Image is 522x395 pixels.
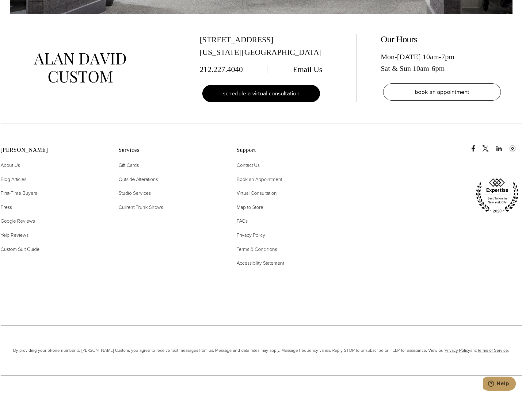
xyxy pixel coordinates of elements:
[119,204,163,211] span: Current Trunk Shows
[237,161,339,267] nav: Support Footer Nav
[496,139,508,151] a: linkedin
[200,34,322,59] div: [STREET_ADDRESS] [US_STATE][GEOGRAPHIC_DATA]
[237,232,265,239] span: Privacy Policy
[119,190,151,197] span: Studio Services
[381,51,503,75] div: Mon-[DATE] 10am-7pm Sat & Sun 10am-6pm
[237,259,284,267] a: Accessibility Statement
[237,147,339,154] h2: Support
[237,189,277,197] a: Virtual Consultation
[237,162,260,169] span: Contact Us
[119,147,221,154] h2: Services
[119,161,139,169] a: Gift Cards
[237,190,277,197] span: Virtual Consultation
[473,176,522,215] img: expertise, best tailors in new york city 2020
[477,347,508,354] a: Terms of Service
[293,65,322,74] a: Email Us
[1,190,37,197] span: First-Time Buyers
[1,203,12,211] a: Press
[383,83,501,101] a: book an appointment
[1,175,26,183] a: Blog Articles
[237,231,265,239] a: Privacy Policy
[237,176,282,183] span: Book an Appointment
[237,204,263,211] span: Map to Store
[119,189,151,197] a: Studio Services
[1,245,40,253] a: Custom Suit Guide
[483,377,516,392] iframe: Opens a widget where you can chat to one of our agents
[1,176,26,183] span: Blog Articles
[202,85,320,102] a: schedule a virtual consultation
[509,139,522,151] a: instagram
[1,162,20,169] span: About Us
[1,232,29,239] span: Yelp Reviews
[470,139,481,151] a: Facebook
[482,139,495,151] a: x/twitter
[237,246,277,253] span: Terms & Conditions
[445,347,470,354] a: Privacy Policy
[119,203,163,211] a: Current Trunk Shows
[415,87,469,96] span: book an appointment
[1,347,522,354] span: By providing your phone number to [PERSON_NAME] Custom, you agree to receive text messages from u...
[34,53,126,83] img: alan david custom
[237,161,260,169] a: Contact Us
[237,175,282,183] a: Book an Appointment
[119,175,158,183] a: Outside Alterations
[1,231,29,239] a: Yelp Reviews
[237,245,277,253] a: Terms & Conditions
[381,34,503,45] h2: Our Hours
[1,161,103,253] nav: Alan David Footer Nav
[237,217,248,225] a: FAQs
[1,147,103,154] h2: [PERSON_NAME]
[119,161,221,211] nav: Services Footer Nav
[1,246,40,253] span: Custom Suit Guide
[1,204,12,211] span: Press
[223,89,299,98] span: schedule a virtual consultation
[200,65,243,74] a: 212.227.4040
[1,189,37,197] a: First-Time Buyers
[119,162,139,169] span: Gift Cards
[119,176,158,183] span: Outside Alterations
[237,259,284,267] span: Accessibility Statement
[1,161,20,169] a: About Us
[1,217,35,225] a: Google Reviews
[237,203,263,211] a: Map to Store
